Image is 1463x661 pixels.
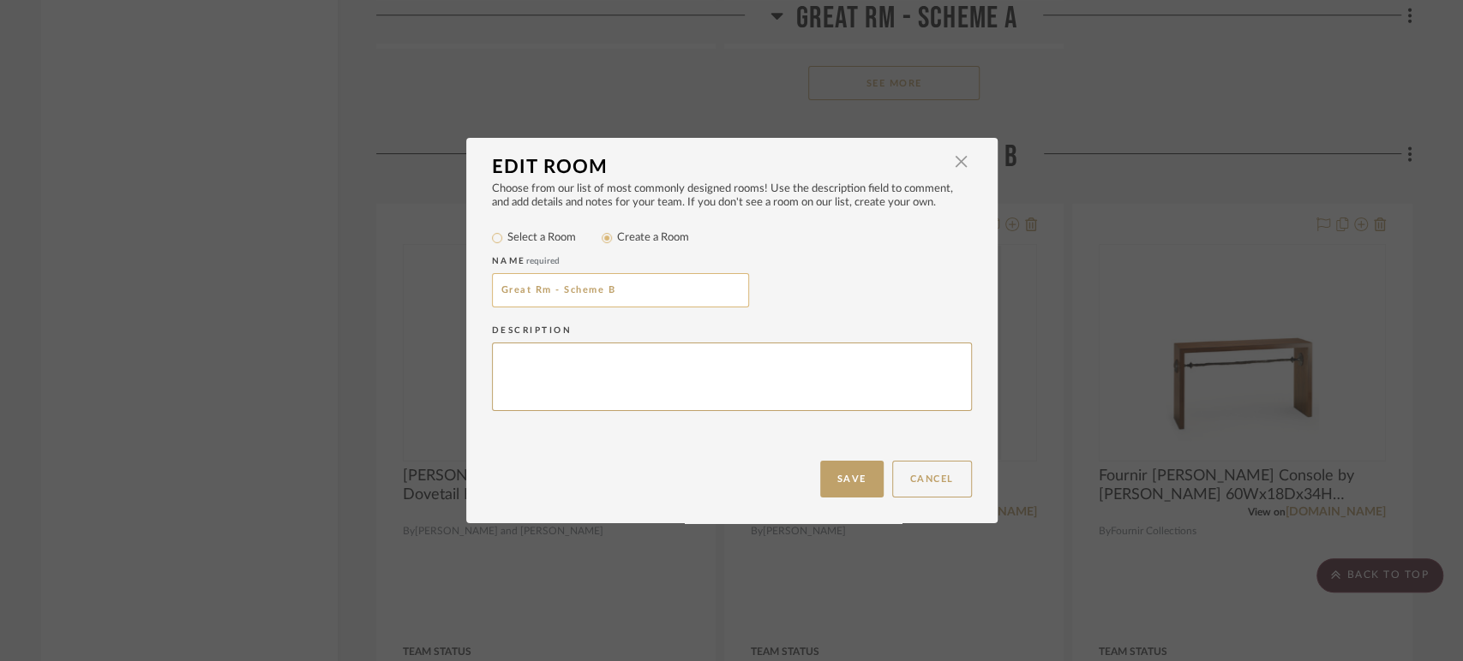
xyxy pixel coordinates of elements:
[617,229,689,247] label: Create a Room
[492,182,972,210] div: Choose from our list of most commonly designed rooms! Use the description field to comment, and a...
[820,461,884,497] button: Save
[492,273,749,307] input: ENTER ROOM NAME
[507,229,576,247] label: Select a Room
[892,461,972,497] button: Cancel
[466,138,998,182] dialog-header: Edit Room
[492,253,972,270] div: Name
[492,156,950,178] div: Edit Room
[944,145,979,179] button: Close
[526,257,560,265] span: required
[492,322,972,339] div: Description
